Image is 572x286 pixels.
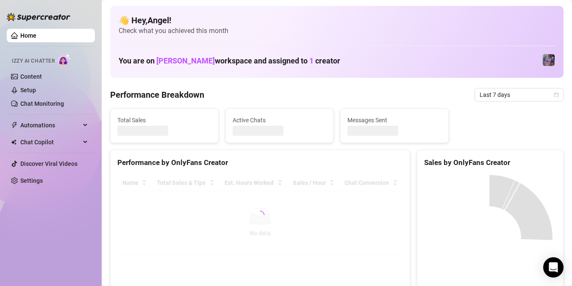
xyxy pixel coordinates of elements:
span: Izzy AI Chatter [12,57,55,65]
a: Setup [20,87,36,93]
span: [PERSON_NAME] [156,56,215,65]
h4: Performance Breakdown [110,89,204,101]
span: Check what you achieved this month [119,26,555,36]
h1: You are on workspace and assigned to creator [119,56,340,66]
span: Automations [20,118,81,132]
img: AI Chatter [58,54,71,66]
span: Total Sales [117,115,211,125]
h4: 👋 Hey, Angel ! [119,14,555,26]
span: calendar [554,92,559,97]
span: 1 [309,56,314,65]
a: Settings [20,177,43,184]
span: loading [254,209,266,220]
a: Chat Monitoring [20,100,64,107]
span: thunderbolt [11,122,18,129]
div: Performance by OnlyFans Creator [117,157,403,168]
a: Content [20,73,42,80]
a: Discover Viral Videos [20,160,78,167]
span: Chat Copilot [20,135,81,149]
a: Home [20,32,36,39]
span: Active Chats [233,115,327,125]
div: Sales by OnlyFans Creator [424,157,556,168]
span: Messages Sent [347,115,441,125]
span: Last 7 days [480,88,558,101]
img: logo-BBDzfeDw.svg [7,13,70,21]
img: Jaylie [543,54,555,66]
div: Open Intercom Messenger [543,257,564,278]
img: Chat Copilot [11,139,17,145]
